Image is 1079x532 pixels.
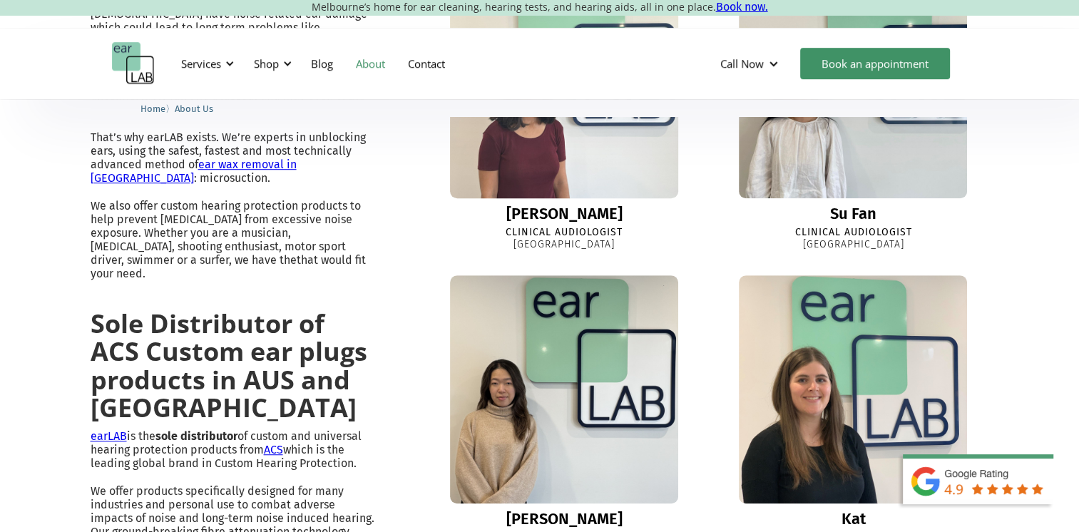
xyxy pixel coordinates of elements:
[91,310,375,422] h2: Sole Distributor of ACS Custom ear plugs products in AUS and [GEOGRAPHIC_DATA]
[140,101,165,115] a: Home
[173,42,238,85] div: Services
[300,43,344,84] a: Blog
[140,101,175,116] li: 〉
[841,511,865,528] div: Kat
[720,56,764,71] div: Call Now
[181,56,221,71] div: Services
[513,239,615,251] div: [GEOGRAPHIC_DATA]
[800,48,950,79] a: Book an appointment
[739,275,967,503] img: Kat
[506,227,623,239] div: Clinical Audiologist
[245,42,296,85] div: Shop
[155,429,237,443] strong: sole distributor
[709,42,793,85] div: Call Now
[450,275,678,503] img: Sharon
[175,103,213,114] span: About Us
[264,443,283,456] a: ACS
[794,227,911,239] div: Clinical Audiologist
[91,429,127,443] a: earLAB
[802,239,904,251] div: [GEOGRAPHIC_DATA]
[506,511,623,528] div: [PERSON_NAME]
[344,43,397,84] a: About
[112,42,155,85] a: home
[830,205,876,222] div: Su Fan
[506,205,623,222] div: [PERSON_NAME]
[140,103,165,114] span: Home
[91,158,297,185] a: ear wax removal in [GEOGRAPHIC_DATA]
[397,43,456,84] a: Contact
[254,56,279,71] div: Shop
[175,101,213,115] a: About Us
